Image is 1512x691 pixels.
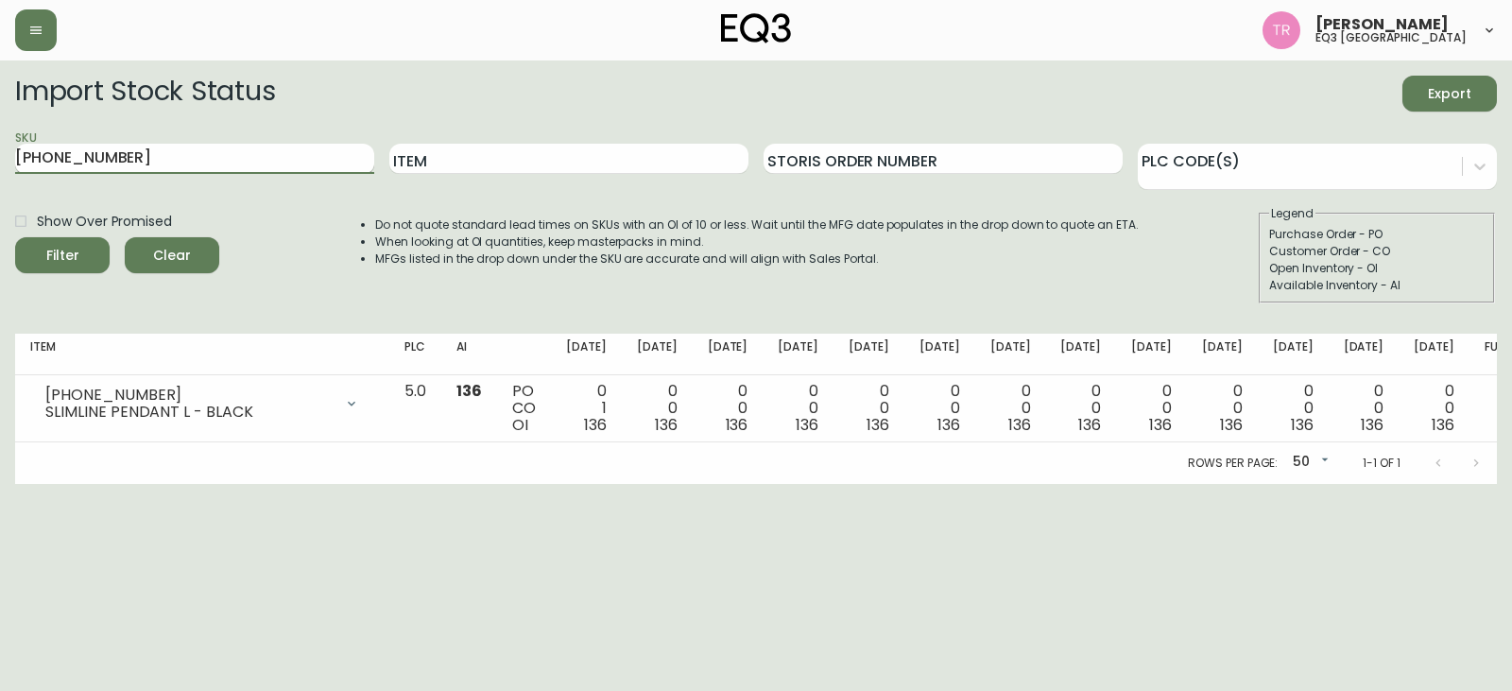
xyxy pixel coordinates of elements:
div: Available Inventory - AI [1269,277,1485,294]
li: When looking at OI quantities, keep masterpacks in mind. [375,233,1139,250]
span: 136 [584,414,607,436]
th: [DATE] [833,334,904,375]
li: Do not quote standard lead times on SKUs with an OI of 10 or less. Wait until the MFG date popula... [375,216,1139,233]
span: Export [1417,82,1482,106]
span: 136 [1149,414,1172,436]
div: PO CO [512,383,536,434]
div: 0 0 [849,383,889,434]
div: 0 0 [1344,383,1384,434]
span: 136 [1432,414,1454,436]
span: Clear [140,244,204,268]
span: 136 [1361,414,1383,436]
th: [DATE] [975,334,1046,375]
span: 136 [655,414,678,436]
span: 136 [867,414,889,436]
button: Filter [15,237,110,273]
div: 0 0 [990,383,1031,434]
th: [DATE] [1045,334,1116,375]
div: SLIMLINE PENDANT L - BLACK [45,404,333,421]
span: 136 [1220,414,1243,436]
div: 0 0 [1202,383,1243,434]
span: 136 [726,414,748,436]
th: Item [15,334,389,375]
th: [DATE] [1187,334,1258,375]
div: 0 0 [1131,383,1172,434]
div: 0 0 [919,383,960,434]
div: Filter [46,244,79,268]
th: [DATE] [551,334,622,375]
div: Customer Order - CO [1269,243,1485,260]
span: 136 [796,414,818,436]
th: AI [441,334,497,375]
th: [DATE] [763,334,833,375]
span: [PERSON_NAME] [1315,17,1449,32]
p: Rows per page: [1188,455,1278,472]
button: Export [1402,76,1497,112]
p: 1-1 of 1 [1363,455,1400,472]
img: 214b9049a7c64896e5c13e8f38ff7a87 [1263,11,1300,49]
h5: eq3 [GEOGRAPHIC_DATA] [1315,32,1467,43]
div: Open Inventory - OI [1269,260,1485,277]
span: 136 [1008,414,1031,436]
div: [PHONE_NUMBER]SLIMLINE PENDANT L - BLACK [30,383,374,424]
span: Show Over Promised [37,212,172,232]
span: 136 [1291,414,1314,436]
th: [DATE] [904,334,975,375]
span: OI [512,414,528,436]
div: 0 0 [637,383,678,434]
th: PLC [389,334,441,375]
li: MFGs listed in the drop down under the SKU are accurate and will align with Sales Portal. [375,250,1139,268]
th: [DATE] [1329,334,1400,375]
td: 5.0 [389,375,441,442]
div: 50 [1285,447,1332,478]
th: [DATE] [1399,334,1469,375]
div: 0 0 [1414,383,1454,434]
button: Clear [125,237,219,273]
div: 0 0 [708,383,748,434]
div: 0 0 [1273,383,1314,434]
legend: Legend [1269,205,1315,222]
th: [DATE] [693,334,764,375]
span: 136 [1078,414,1101,436]
div: Purchase Order - PO [1269,226,1485,243]
img: logo [721,13,791,43]
div: 0 0 [1060,383,1101,434]
div: 0 0 [778,383,818,434]
span: 136 [937,414,960,436]
h2: Import Stock Status [15,76,275,112]
div: 0 1 [566,383,607,434]
span: 136 [456,380,482,402]
th: [DATE] [622,334,693,375]
th: [DATE] [1116,334,1187,375]
th: [DATE] [1258,334,1329,375]
div: [PHONE_NUMBER] [45,387,333,404]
